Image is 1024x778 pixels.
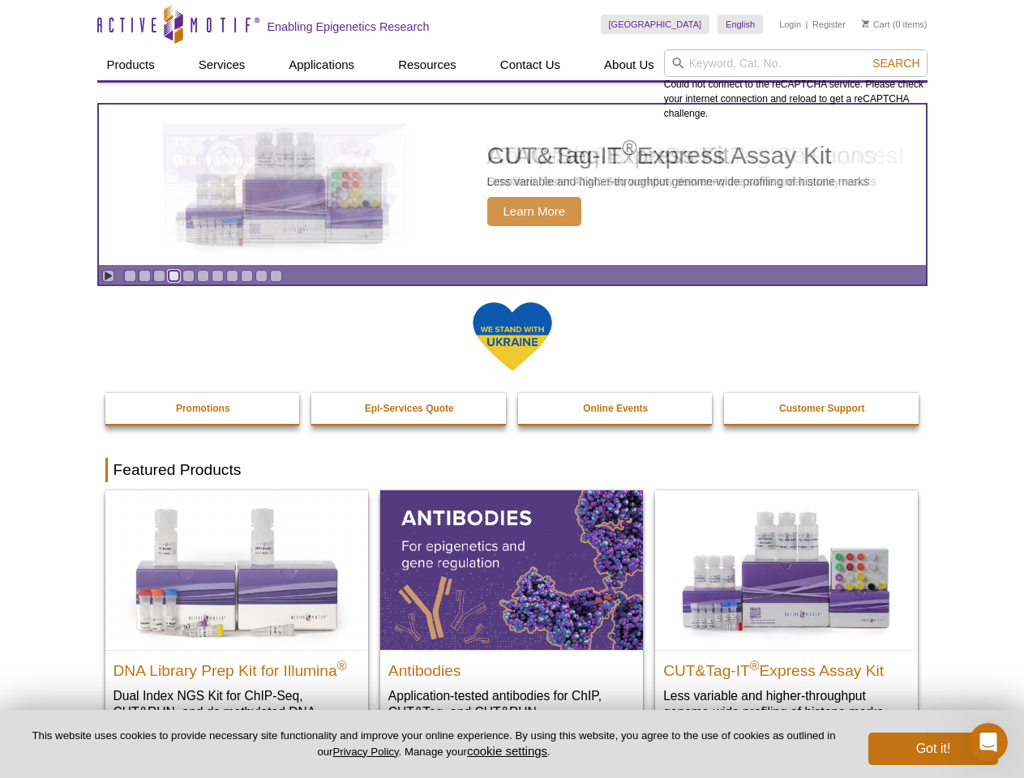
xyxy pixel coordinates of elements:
[472,301,553,373] img: We Stand With Ukraine
[197,270,209,282] a: Go to slide 6
[868,733,998,765] button: Got it!
[664,49,928,121] div: Could not connect to the reCAPTCHA service. Please check your internet connection and reload to g...
[655,490,918,736] a: CUT&Tag-IT® Express Assay Kit CUT&Tag-IT®Express Assay Kit Less variable and higher-throughput ge...
[663,655,910,679] h2: CUT&Tag-IT Express Assay Kit
[189,49,255,80] a: Services
[388,655,635,679] h2: Antibodies
[105,458,919,482] h2: Featured Products
[241,270,253,282] a: Go to slide 9
[583,403,648,414] strong: Online Events
[724,393,920,424] a: Customer Support
[594,49,664,80] a: About Us
[182,270,195,282] a: Go to slide 5
[365,403,454,414] strong: Epi-Services Quote
[114,687,360,737] p: Dual Index NGS Kit for ChIP-Seq, CUT&RUN, and ds methylated DNA assays.
[779,19,801,30] a: Login
[750,658,760,672] sup: ®
[601,15,710,34] a: [GEOGRAPHIC_DATA]
[105,393,302,424] a: Promotions
[97,49,165,80] a: Products
[655,490,918,649] img: CUT&Tag-IT® Express Assay Kit
[279,49,364,80] a: Applications
[388,687,635,720] p: Application-tested antibodies for ChIP, CUT&Tag, and CUT&RUN.
[862,19,890,30] a: Cart
[139,270,151,282] a: Go to slide 2
[779,403,864,414] strong: Customer Support
[872,57,919,70] span: Search
[380,490,643,649] img: All Antibodies
[491,49,570,80] a: Contact Us
[212,270,224,282] a: Go to slide 7
[388,49,466,80] a: Resources
[26,729,842,759] p: This website uses cookies to provide necessary site functionality and improve your online experie...
[862,19,869,28] img: Your Cart
[270,270,282,282] a: Go to slide 11
[664,49,928,77] input: Keyword, Cat. No.
[518,393,714,424] a: Online Events
[226,270,238,282] a: Go to slide 8
[102,270,114,282] a: Toggle autoplay
[153,270,165,282] a: Go to slide 3
[105,490,368,752] a: DNA Library Prep Kit for Illumina DNA Library Prep Kit for Illumina® Dual Index NGS Kit for ChIP-...
[663,687,910,720] p: Less variable and higher-throughput genome-wide profiling of histone marks​.
[311,393,508,424] a: Epi-Services Quote
[467,744,547,758] button: cookie settings
[868,56,924,71] button: Search
[969,723,1008,762] iframe: Intercom live chat
[718,15,763,34] a: English
[332,746,398,758] a: Privacy Policy
[168,270,180,282] a: Go to slide 4
[105,490,368,649] img: DNA Library Prep Kit for Illumina
[380,490,643,736] a: All Antibodies Antibodies Application-tested antibodies for ChIP, CUT&Tag, and CUT&RUN.
[862,15,928,34] li: (0 items)
[114,655,360,679] h2: DNA Library Prep Kit for Illumina
[806,15,808,34] li: |
[812,19,846,30] a: Register
[337,658,347,672] sup: ®
[255,270,268,282] a: Go to slide 10
[124,270,136,282] a: Go to slide 1
[268,19,430,34] h2: Enabling Epigenetics Research
[176,403,230,414] strong: Promotions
